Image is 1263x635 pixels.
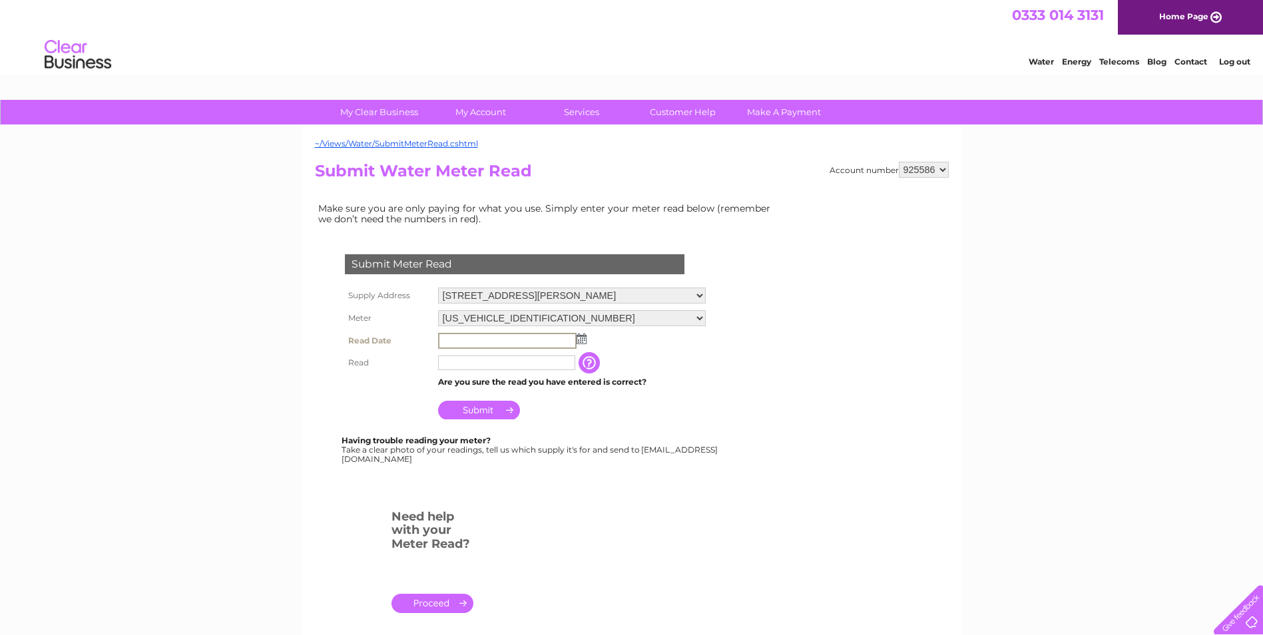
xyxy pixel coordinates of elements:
[729,100,839,124] a: Make A Payment
[1147,57,1166,67] a: Blog
[342,436,720,463] div: Take a clear photo of your readings, tell us which supply it's for and send to [EMAIL_ADDRESS][DO...
[1174,57,1207,67] a: Contact
[315,138,478,148] a: ~/Views/Water/SubmitMeterRead.cshtml
[318,7,947,65] div: Clear Business is a trading name of Verastar Limited (registered in [GEOGRAPHIC_DATA] No. 3667643...
[1099,57,1139,67] a: Telecoms
[342,307,435,329] th: Meter
[342,329,435,352] th: Read Date
[391,507,473,558] h3: Need help with your Meter Read?
[438,401,520,419] input: Submit
[628,100,738,124] a: Customer Help
[425,100,535,124] a: My Account
[342,284,435,307] th: Supply Address
[342,352,435,373] th: Read
[1029,57,1054,67] a: Water
[44,35,112,75] img: logo.png
[577,333,587,344] img: ...
[391,594,473,613] a: .
[435,373,709,391] td: Are you sure the read you have entered is correct?
[527,100,636,124] a: Services
[324,100,434,124] a: My Clear Business
[342,435,491,445] b: Having trouble reading your meter?
[830,162,949,178] div: Account number
[315,200,781,228] td: Make sure you are only paying for what you use. Simply enter your meter read below (remember we d...
[1062,57,1091,67] a: Energy
[345,254,684,274] div: Submit Meter Read
[1219,57,1250,67] a: Log out
[315,162,949,187] h2: Submit Water Meter Read
[579,352,603,373] input: Information
[1012,7,1104,23] a: 0333 014 3131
